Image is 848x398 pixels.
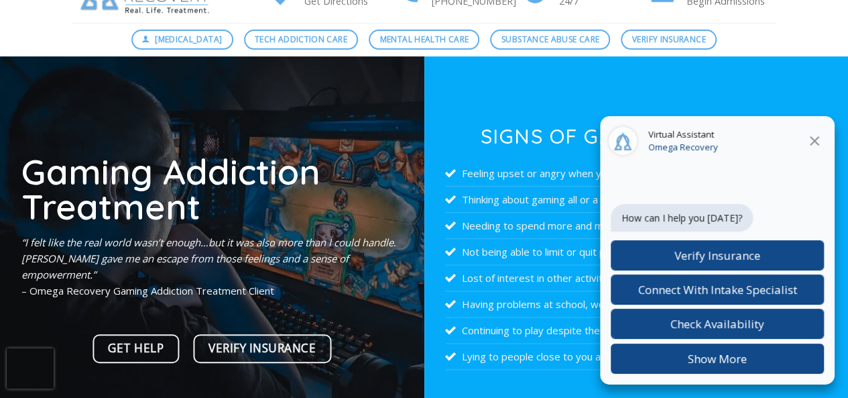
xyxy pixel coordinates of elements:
[7,348,54,389] iframe: reCAPTCHA
[93,334,180,363] a: Get Help
[108,339,164,358] span: Get Help
[193,334,331,363] a: Verify Insurance
[445,160,827,187] li: Feeling upset or angry when you can’t play.
[369,30,479,50] a: Mental Health Care
[244,30,359,50] a: Tech Addiction Care
[490,30,610,50] a: Substance Abuse Care
[445,344,827,370] li: Lying to people close to you about the amount of time you spend playing.
[255,33,347,46] span: Tech Addiction Care
[445,187,827,213] li: Thinking about gaming all or a lot of the time
[621,30,717,50] a: Verify Insurance
[380,33,469,46] span: Mental Health Care
[632,33,706,46] span: Verify Insurance
[131,30,233,50] a: [MEDICAL_DATA]
[445,213,827,239] li: Needing to spend more and more time playing to feel better.
[445,126,827,146] h3: Signs of Gaming Addiction
[21,154,403,224] h1: Gaming Addiction Treatment
[155,33,222,46] span: [MEDICAL_DATA]
[21,236,396,281] em: “I felt like the real world wasn’t enough…but it was also more than I could handle. [PERSON_NAME]...
[501,33,599,46] span: Substance Abuse Care
[445,239,827,265] li: Not being able to limit or quit playing video games.
[445,291,827,317] li: Having problems at school, work, or home because of your gaming
[21,234,403,299] p: – Omega Recovery Gaming Addiction Treatment Client
[445,317,827,344] li: Continuing to play despite these problems.
[445,265,827,291] li: Lost of interest in other activities you used to like.
[208,339,316,358] span: Verify Insurance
